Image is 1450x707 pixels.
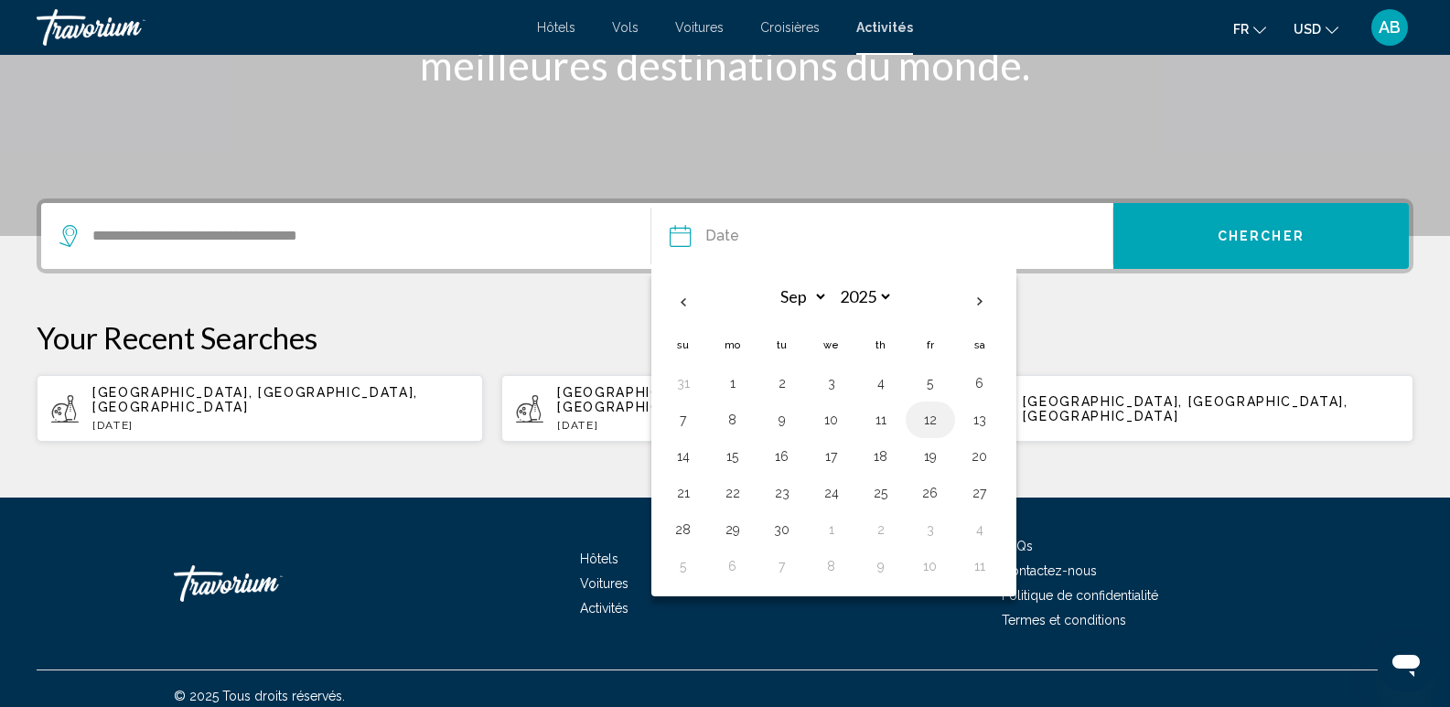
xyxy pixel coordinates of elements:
button: Day 23 [768,480,797,506]
button: Day 11 [965,553,994,579]
button: Day 12 [916,407,945,433]
a: FAQs [1002,539,1033,553]
button: [GEOGRAPHIC_DATA], [GEOGRAPHIC_DATA], [GEOGRAPHIC_DATA] [967,374,1413,443]
select: Select month [768,281,828,313]
span: fr [1233,22,1249,37]
a: Voitures [675,20,724,35]
button: Previous month [659,281,708,323]
span: AB [1379,18,1401,37]
button: Day 9 [866,553,896,579]
button: Day 4 [965,517,994,542]
button: Day 22 [718,480,747,506]
span: Chercher [1218,230,1305,244]
button: Day 14 [669,444,698,469]
button: Date [670,203,1112,269]
button: User Menu [1366,8,1413,47]
span: [GEOGRAPHIC_DATA], [GEOGRAPHIC_DATA], [GEOGRAPHIC_DATA] [557,385,883,414]
button: Day 19 [916,444,945,469]
a: Hôtels [537,20,575,35]
button: Day 10 [916,553,945,579]
a: Voitures [580,576,628,591]
span: USD [1294,22,1321,37]
span: © 2025 Tous droits réservés. [174,689,345,703]
button: Day 8 [817,553,846,579]
button: Chercher [1113,203,1409,269]
button: Day 27 [965,480,994,506]
button: Day 7 [768,553,797,579]
button: Day 18 [866,444,896,469]
a: Termes et conditions [1002,613,1126,627]
button: Day 2 [768,370,797,396]
a: Travorium [174,556,357,611]
button: Day 1 [718,370,747,396]
button: Day 17 [817,444,846,469]
a: Contactez-nous [1002,563,1097,578]
button: Day 3 [916,517,945,542]
button: [GEOGRAPHIC_DATA], [GEOGRAPHIC_DATA], [GEOGRAPHIC_DATA][DATE] [501,374,948,443]
button: Day 3 [817,370,846,396]
button: Day 29 [718,517,747,542]
button: Day 26 [916,480,945,506]
button: Day 21 [669,480,698,506]
button: Day 9 [768,407,797,433]
button: Day 16 [768,444,797,469]
a: Croisières [760,20,820,35]
button: Day 8 [718,407,747,433]
button: Change language [1233,16,1266,42]
a: Politique de confidentialité [1002,588,1158,603]
p: Your Recent Searches [37,319,1413,356]
button: Day 7 [669,407,698,433]
button: Day 11 [866,407,896,433]
button: Day 25 [866,480,896,506]
button: Day 4 [866,370,896,396]
button: [GEOGRAPHIC_DATA], [GEOGRAPHIC_DATA], [GEOGRAPHIC_DATA][DATE] [37,374,483,443]
span: [GEOGRAPHIC_DATA], [GEOGRAPHIC_DATA], [GEOGRAPHIC_DATA] [1023,394,1348,423]
a: Travorium [37,9,519,46]
button: Day 28 [669,517,698,542]
iframe: Bouton de lancement de la fenêtre de messagerie [1377,634,1435,692]
p: [DATE] [557,419,933,432]
button: Day 10 [817,407,846,433]
button: Day 13 [965,407,994,433]
button: Day 6 [965,370,994,396]
button: Day 1 [817,517,846,542]
div: Search widget [41,203,1409,269]
select: Select year [833,281,893,313]
button: Day 5 [916,370,945,396]
a: Activités [580,601,628,616]
p: [DATE] [92,419,468,432]
button: Day 6 [718,553,747,579]
button: Day 24 [817,480,846,506]
button: Change currency [1294,16,1338,42]
button: Day 30 [768,517,797,542]
button: Day 20 [965,444,994,469]
a: Hôtels [580,552,618,566]
a: Activités [856,20,913,35]
span: [GEOGRAPHIC_DATA], [GEOGRAPHIC_DATA], [GEOGRAPHIC_DATA] [92,385,418,414]
button: Next month [955,281,1004,323]
button: Day 15 [718,444,747,469]
button: Day 5 [669,553,698,579]
button: Day 31 [669,370,698,396]
a: Vols [612,20,639,35]
button: Day 2 [866,517,896,542]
